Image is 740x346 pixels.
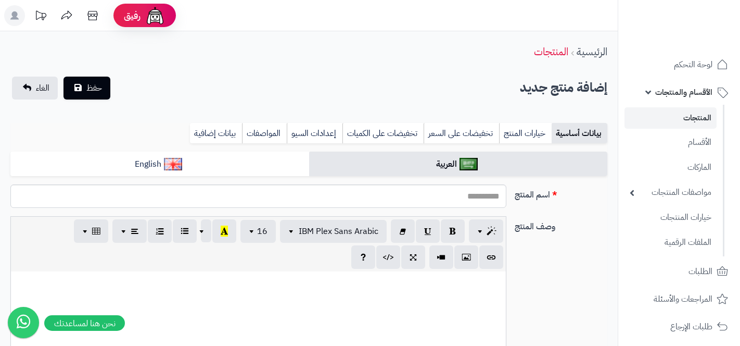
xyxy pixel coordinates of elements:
[164,158,182,170] img: English
[242,123,287,144] a: المواصفات
[12,77,58,100] a: الغاء
[624,156,717,179] a: الماركات
[36,82,49,94] span: الغاء
[688,264,712,279] span: الطلبات
[670,319,712,334] span: طلبات الإرجاع
[299,225,378,238] span: IBM Plex Sans Arabic
[257,225,267,238] span: 16
[190,123,242,144] a: بيانات إضافية
[624,259,734,284] a: الطلبات
[10,152,309,177] a: English
[145,5,165,26] img: ai-face.png
[577,44,607,59] a: الرئيسية
[342,123,424,144] a: تخفيضات على الكميات
[511,184,611,201] label: اسم المنتج
[674,57,712,72] span: لوحة التحكم
[86,82,102,94] span: حفظ
[624,52,734,77] a: لوحة التحكم
[624,107,717,129] a: المنتجات
[654,292,712,306] span: المراجعات والأسئلة
[520,77,607,98] h2: إضافة منتج جديد
[624,231,717,254] a: الملفات الرقمية
[624,314,734,339] a: طلبات الإرجاع
[624,287,734,312] a: المراجعات والأسئلة
[309,152,608,177] a: العربية
[511,216,611,233] label: وصف المنتج
[124,9,141,22] span: رفيق
[280,220,387,243] button: IBM Plex Sans Arabic
[287,123,342,144] a: إعدادات السيو
[624,181,717,204] a: مواصفات المنتجات
[63,77,110,100] button: حفظ
[655,85,712,100] span: الأقسام والمنتجات
[499,123,552,144] a: خيارات المنتج
[624,131,717,154] a: الأقسام
[460,158,478,170] img: العربية
[624,206,717,229] a: خيارات المنتجات
[669,27,730,48] img: logo-2.png
[240,220,276,243] button: 16
[424,123,499,144] a: تخفيضات على السعر
[534,44,568,59] a: المنتجات
[28,5,54,29] a: تحديثات المنصة
[552,123,607,144] a: بيانات أساسية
